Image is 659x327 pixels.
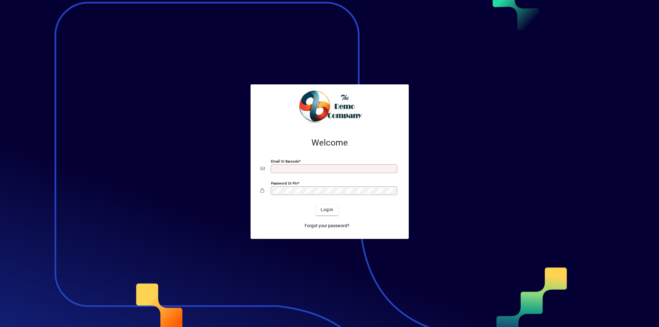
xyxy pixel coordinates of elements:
h2: Welcome [260,138,399,148]
mat-label: Email or Barcode [271,159,299,163]
span: Login [321,206,333,213]
span: Forgot your password? [305,223,349,229]
button: Login [316,204,338,215]
a: Forgot your password? [302,220,352,231]
mat-label: Password or Pin [271,181,298,185]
